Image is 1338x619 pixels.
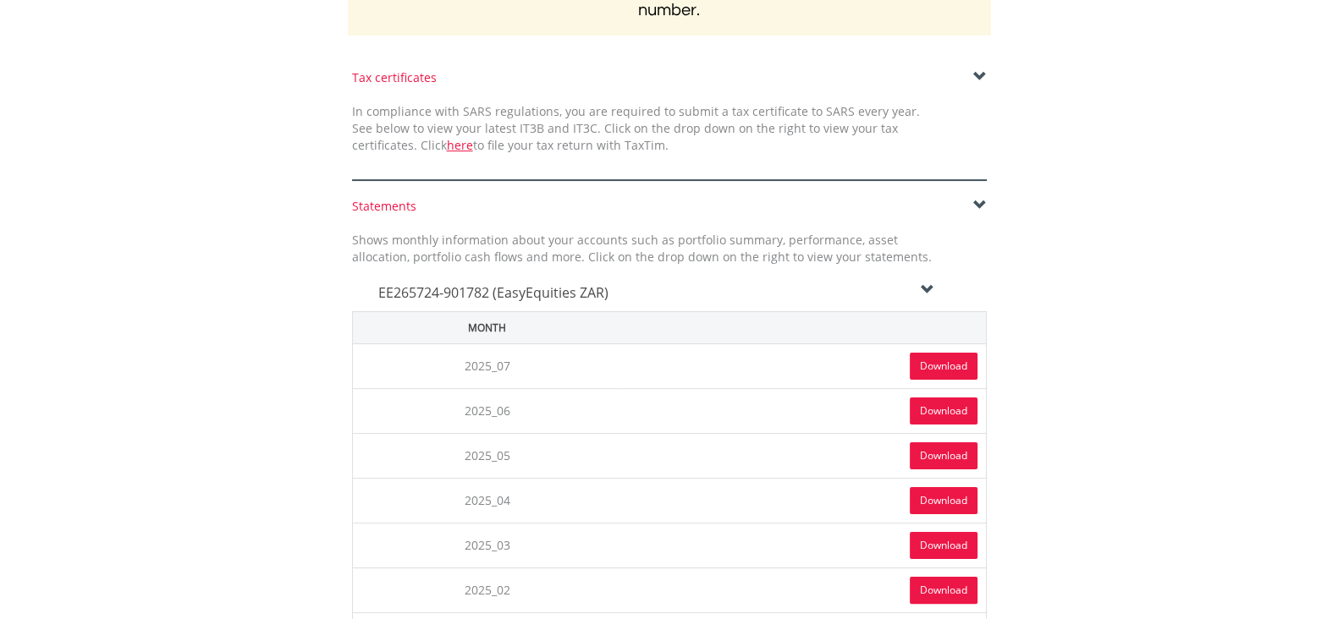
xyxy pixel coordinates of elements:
a: Download [910,532,977,559]
div: Shows monthly information about your accounts such as portfolio summary, performance, asset alloc... [339,232,944,266]
div: Tax certificates [352,69,987,86]
td: 2025_07 [352,343,622,388]
td: 2025_06 [352,388,622,433]
a: Download [910,577,977,604]
td: 2025_05 [352,433,622,478]
a: Download [910,487,977,514]
a: Download [910,353,977,380]
td: 2025_03 [352,523,622,567]
a: Download [910,397,977,425]
td: 2025_02 [352,567,622,612]
th: Month [352,311,622,343]
span: In compliance with SARS regulations, you are required to submit a tax certificate to SARS every y... [352,103,920,153]
td: 2025_04 [352,478,622,523]
a: here [447,137,473,153]
a: Download [910,442,977,469]
span: Click to file your tax return with TaxTim. [421,137,669,153]
div: Statements [352,198,987,215]
span: EE265724-901782 (EasyEquities ZAR) [378,283,608,302]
